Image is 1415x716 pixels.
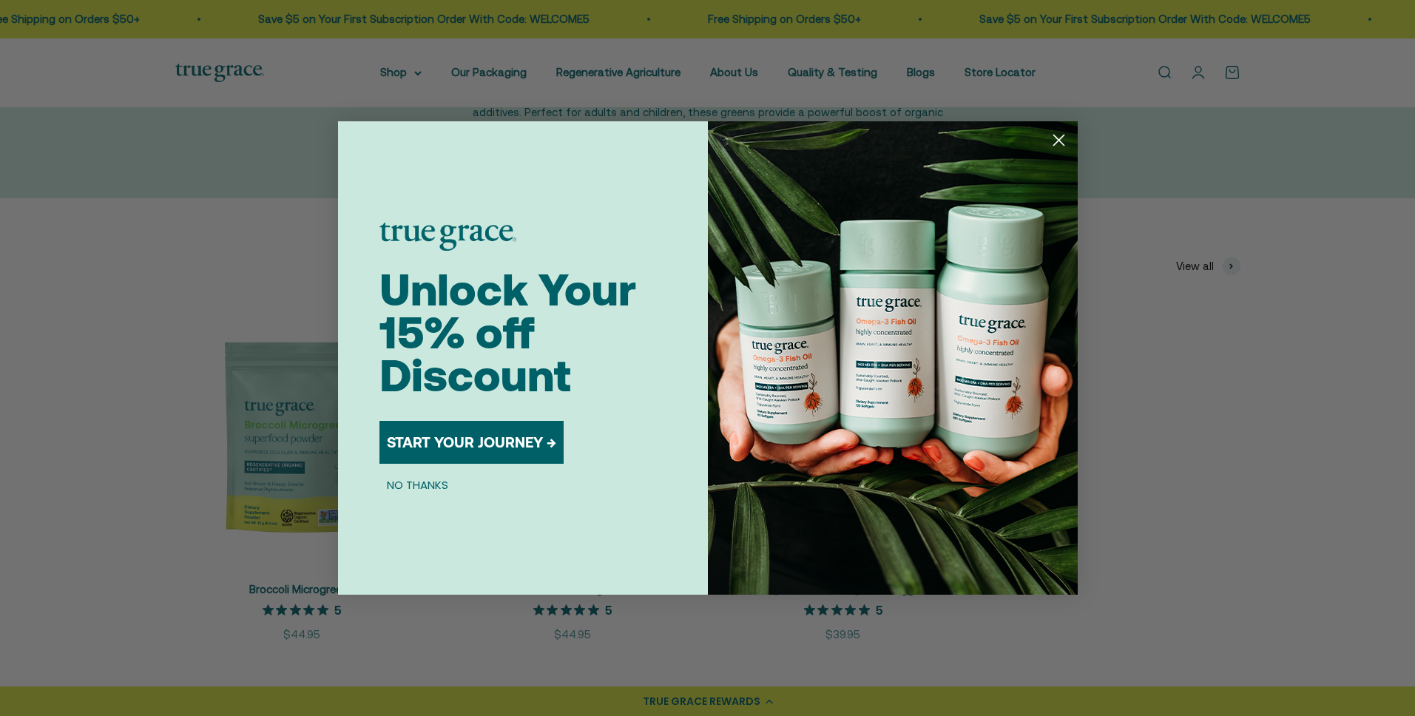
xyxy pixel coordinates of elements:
[1046,127,1072,153] button: Close dialog
[379,421,564,464] button: START YOUR JOURNEY →
[379,264,636,401] span: Unlock Your 15% off Discount
[708,121,1078,595] img: 098727d5-50f8-4f9b-9554-844bb8da1403.jpeg
[379,476,456,493] button: NO THANKS
[379,223,516,251] img: logo placeholder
